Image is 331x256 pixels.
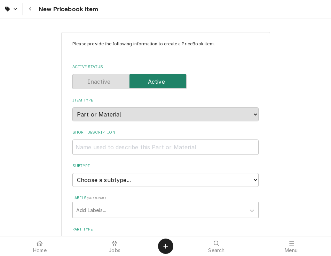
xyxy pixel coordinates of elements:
[72,98,259,121] div: Item Type
[72,64,259,89] div: Active Status
[72,130,259,135] label: Short Description
[72,41,259,54] p: Please provide the following information to create a PriceBook item.
[208,248,224,253] span: Search
[72,163,259,187] div: Subtype
[87,196,106,200] span: ( optional )
[37,5,98,14] span: New Pricebook Item
[72,227,259,251] div: Part Type
[33,248,47,253] span: Home
[78,238,152,255] a: Jobs
[72,130,259,155] div: Short Description
[72,195,259,201] label: Labels
[180,238,254,255] a: Search
[158,239,173,254] button: Create Object
[72,64,259,70] label: Active Status
[1,3,21,15] a: Go to Parts & Materials
[109,248,120,253] span: Jobs
[3,238,77,255] a: Home
[254,238,328,255] a: Menu
[24,3,37,15] button: Navigate back
[72,140,259,155] input: Name used to describe this Part or Material
[285,248,298,253] span: Menu
[72,98,259,103] label: Item Type
[72,227,259,232] label: Part Type
[72,195,259,218] div: Labels
[72,74,259,89] div: Active
[72,163,259,169] label: Subtype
